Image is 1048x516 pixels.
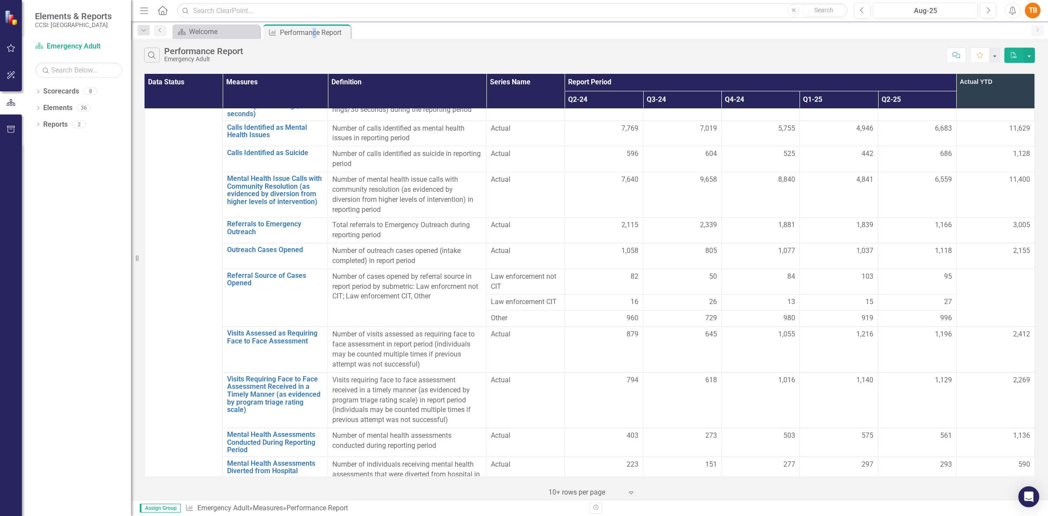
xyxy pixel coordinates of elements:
[491,272,560,292] span: Law enforcement not CIT
[800,327,878,372] td: Double-Click to Edit
[800,269,878,294] td: Double-Click to Edit
[621,175,638,185] span: 7,640
[1018,460,1030,468] span: 590
[800,457,878,492] td: Double-Click to Edit
[878,294,956,311] td: Double-Click to Edit
[878,457,956,492] td: Double-Click to Edit
[164,56,243,62] div: Emergency Adult
[876,6,975,16] div: Aug-25
[814,7,833,14] span: Search
[721,428,800,457] td: Double-Click to Edit
[1013,431,1030,440] span: 1,136
[865,297,873,307] span: 15
[643,457,721,492] td: Double-Click to Edit
[778,124,795,134] span: 5,755
[227,124,323,139] a: Calls Identified as Mental Health Issues
[227,246,323,254] a: Outreach Cases Opened
[778,220,795,230] span: 1,881
[565,121,643,146] td: Double-Click to Edit
[856,220,873,230] span: 1,839
[783,149,795,159] span: 525
[721,327,800,372] td: Double-Click to Edit
[700,220,717,230] span: 2,339
[227,375,323,414] a: Visits Requiring Face to Face Assessment Received in a Timely Manner (as evidenced by program tri...
[862,431,873,441] span: 575
[621,246,638,256] span: 1,058
[189,26,258,37] div: Welcome
[621,220,638,230] span: 2,115
[878,327,956,372] td: Double-Click to Edit
[565,327,643,372] td: Double-Click to Edit
[935,220,952,230] span: 1,166
[35,11,112,21] span: Elements & Reports
[627,329,638,339] span: 879
[643,121,721,146] td: Double-Click to Edit
[787,272,795,282] span: 84
[332,149,482,169] div: Number of calls identified as suicide in reporting period
[1025,3,1041,18] button: TB
[227,272,323,287] a: Referral Source of Cases Opened
[223,327,328,372] td: Double-Click to Edit Right Click for Context Menu
[491,149,560,159] span: Actual
[627,313,638,323] span: 960
[878,311,956,327] td: Double-Click to Edit
[332,272,482,302] p: Number of cases opened by referral source in report period by submetric: Law enforcment not CIT; ...
[721,121,800,146] td: Double-Click to Edit
[940,460,952,470] span: 293
[280,27,348,38] div: Performance Report
[223,218,328,243] td: Double-Click to Edit Right Click for Context Menu
[783,460,795,470] span: 277
[643,243,721,269] td: Double-Click to Edit
[223,372,328,428] td: Double-Click to Edit Right Click for Context Menu
[491,246,560,256] span: Actual
[721,172,800,218] td: Double-Click to Edit
[627,375,638,385] span: 794
[332,460,482,490] div: Number of individuals receiving mental health assessments that were diverted from hospital in rep...
[878,146,956,172] td: Double-Click to Edit
[253,504,283,512] a: Measures
[4,10,20,25] img: ClearPoint Strategy
[800,311,878,327] td: Double-Click to Edit
[935,375,952,385] span: 1,129
[227,220,323,235] a: Referrals to Emergency Outreach
[227,95,323,118] a: Calls Answered in Timely Manner (within 6 rings/30 seconds)
[286,504,348,512] div: Performance Report
[700,124,717,134] span: 7,019
[856,124,873,134] span: 4,946
[878,269,956,294] td: Double-Click to Edit
[800,243,878,269] td: Double-Click to Edit
[643,172,721,218] td: Double-Click to Edit
[223,428,328,457] td: Double-Click to Edit Right Click for Context Menu
[705,149,717,159] span: 604
[721,457,800,492] td: Double-Click to Edit
[1013,221,1030,229] span: 3,005
[721,243,800,269] td: Double-Click to Edit
[227,431,323,454] a: Mental Health Assessments Conducted During Reporting Period
[197,504,249,512] a: Emergency Adult
[140,504,181,513] span: Assign Group
[332,329,482,369] div: Number of visits assessed as requiring face to face assessment in report period (individuals may ...
[643,294,721,311] td: Double-Click to Edit
[227,149,323,157] a: Calls Identified as Suicide
[491,329,560,339] span: Actual
[1013,376,1030,384] span: 2,269
[721,218,800,243] td: Double-Click to Edit
[43,103,72,113] a: Elements
[621,124,638,134] span: 7,769
[223,243,328,269] td: Double-Click to Edit Right Click for Context Menu
[491,124,560,134] span: Actual
[491,175,560,185] span: Actual
[1009,124,1030,132] span: 11,629
[700,175,717,185] span: 9,658
[223,457,328,492] td: Double-Click to Edit Right Click for Context Menu
[783,431,795,441] span: 503
[721,294,800,311] td: Double-Click to Edit
[705,246,717,256] span: 805
[223,269,328,327] td: Double-Click to Edit Right Click for Context Menu
[878,121,956,146] td: Double-Click to Edit
[643,428,721,457] td: Double-Click to Edit
[491,220,560,230] span: Actual
[227,329,323,345] a: Visits Assessed as Requiring Face to Face Assessment
[940,431,952,441] span: 561
[778,329,795,339] span: 1,055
